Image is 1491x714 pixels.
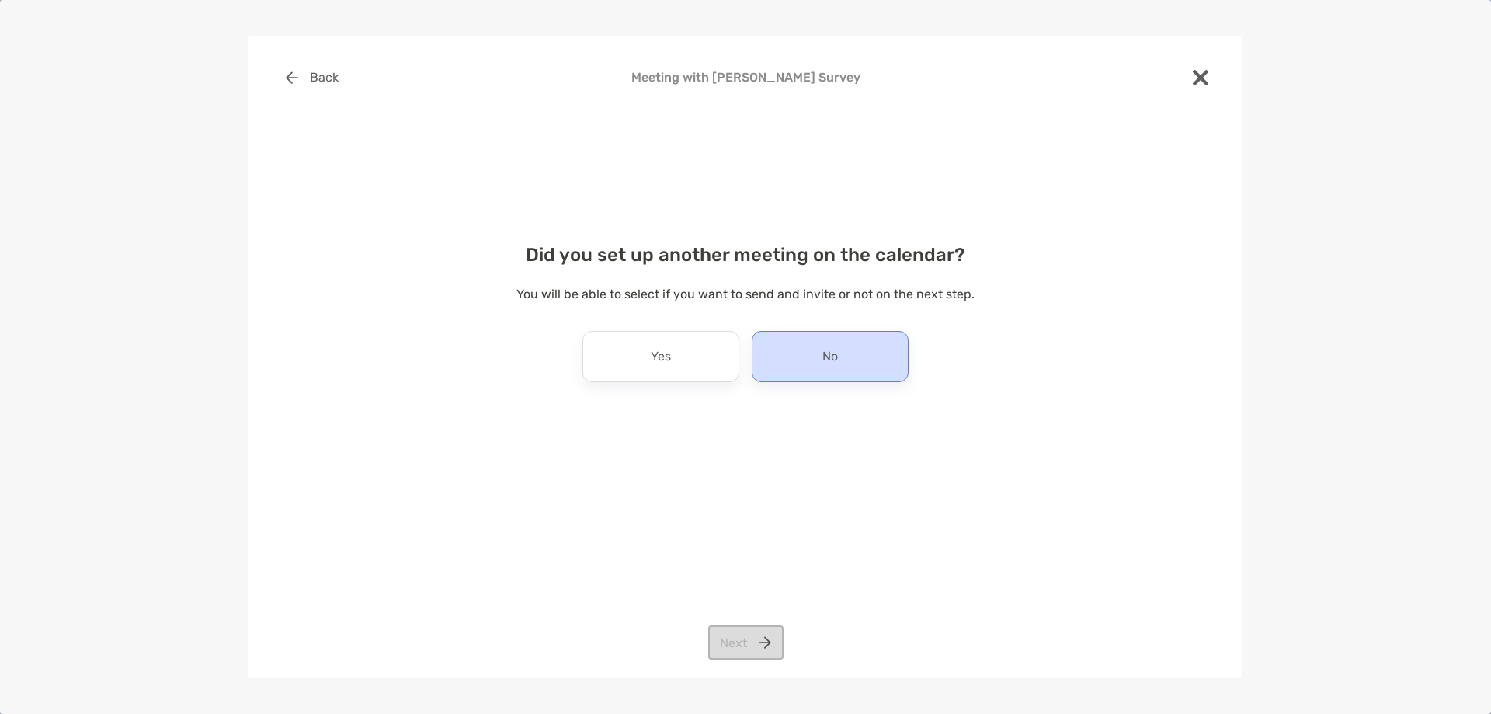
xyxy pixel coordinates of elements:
p: Yes [651,344,671,369]
p: No [822,344,838,369]
img: button icon [286,71,298,84]
h4: Meeting with [PERSON_NAME] Survey [273,70,1218,85]
h4: Did you set up another meeting on the calendar? [273,244,1218,266]
img: close modal [1193,70,1208,85]
p: You will be able to select if you want to send and invite or not on the next step. [273,284,1218,304]
button: Back [273,61,350,95]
